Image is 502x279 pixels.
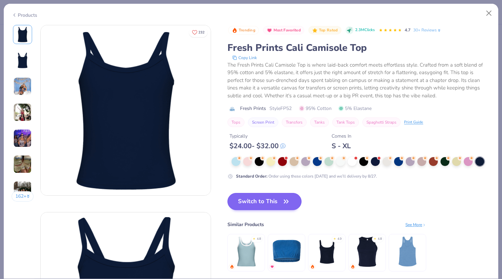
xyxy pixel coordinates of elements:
[236,173,267,179] strong: Standard Order :
[391,235,424,268] img: Los Angeles Apparel Tri Blend Racerback Tank 3.7oz
[227,117,245,127] button: Tops
[227,61,490,100] div: The Fresh Prints Cali Camisole Top is where laid-back comfort meets effortless style. Crafted fro...
[332,132,351,140] div: Comes In
[483,7,496,20] button: Close
[405,222,426,228] div: See More
[333,237,336,239] div: ★
[230,54,259,61] button: copy to clipboard
[310,117,329,127] button: Tanks
[198,31,205,34] span: 232
[337,237,341,241] div: 4.9
[319,28,338,32] span: Top Rated
[230,235,263,268] img: Fresh Prints Sunset Blvd Ribbed Scoop Tank Top
[13,181,32,199] img: User generated content
[269,105,292,112] span: Style FP52
[12,12,37,19] div: Products
[239,28,255,32] span: Trending
[270,235,303,268] img: Fresh Prints Terry Bandeau
[257,237,261,241] div: 4.8
[14,52,31,69] img: Back
[310,265,315,269] img: trending.gif
[362,117,401,127] button: Spaghetti Straps
[299,105,332,112] span: 95% Cotton
[332,142,351,150] div: S - XL
[378,237,382,241] div: 4.8
[13,77,32,96] img: User generated content
[229,132,285,140] div: Typically
[229,142,285,150] div: $ 24.00 - $ 32.00
[351,265,355,269] img: trending.gif
[404,120,423,125] div: Print Guide
[240,105,266,112] span: Fresh Prints
[274,28,301,32] span: Most Favorited
[355,27,375,33] span: 2.3M Clicks
[227,41,490,54] div: Fresh Prints Cali Camisole Top
[332,117,359,127] button: Tank Tops
[13,103,32,122] img: User generated content
[236,173,377,179] div: Order using these colors [DATE] and we’ll delivery by 8/27.
[228,26,259,35] button: Badge Button
[232,28,237,33] img: Trending sort
[270,265,274,269] img: MostFav.gif
[230,265,234,269] img: trending.gif
[282,117,307,127] button: Transfers
[189,27,208,37] button: Like
[374,237,376,239] div: ★
[13,155,32,173] img: User generated content
[351,235,384,268] img: Bella + Canvas Ladies' Micro Ribbed Racerback Tank
[338,105,372,112] span: 5% Elastane
[12,191,34,201] button: 162+
[311,235,343,268] img: Bella Canvas Ladies' Micro Ribbed Scoop Tank
[248,117,278,127] button: Screen Print
[227,193,302,210] button: Switch to This
[227,106,237,112] img: brand logo
[379,25,402,36] div: 4.7 Stars
[308,26,341,35] button: Badge Button
[13,129,32,148] img: User generated content
[41,25,211,195] img: Front
[413,27,442,33] a: 30+ Reviews
[227,221,264,228] div: Similar Products
[405,27,410,33] span: 4.7
[312,28,318,33] img: Top Rated sort
[14,26,31,43] img: Front
[253,237,255,239] div: ★
[267,28,272,33] img: Most Favorited sort
[263,26,304,35] button: Badge Button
